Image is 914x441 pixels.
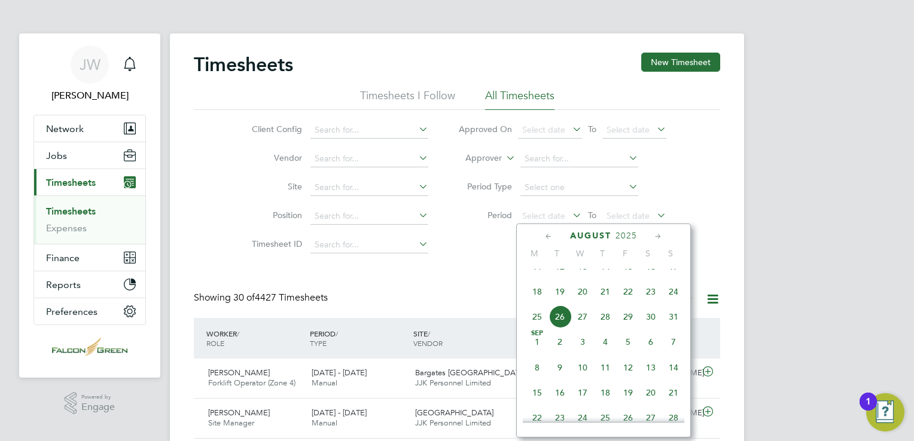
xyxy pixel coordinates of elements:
li: Timesheets I Follow [360,88,455,110]
span: Engage [81,402,115,412]
button: Network [34,115,145,142]
a: Go to home page [33,337,146,356]
span: John Whyte [33,88,146,103]
span: 3 [571,330,594,353]
span: Select date [607,124,650,135]
span: Preferences [46,306,98,317]
span: 15 [526,381,549,404]
button: Timesheets [34,169,145,195]
label: Approved [616,293,694,305]
span: 7 [662,330,685,353]
span: [PERSON_NAME] [208,367,270,378]
span: 24 [662,280,685,303]
span: 21 [662,381,685,404]
span: 17 [571,381,594,404]
label: Position [248,210,302,220]
span: F [614,248,636,259]
span: 22 [526,406,549,429]
span: 18 [526,280,549,303]
span: 21 [594,280,617,303]
nav: Main navigation [19,33,160,378]
span: 2025 [616,231,637,241]
div: £2,467.50 [513,403,575,423]
span: [PERSON_NAME] [208,408,270,418]
span: 26 [617,406,639,429]
span: 16 [549,381,571,404]
label: Approver [448,152,502,164]
button: Finance [34,244,145,271]
span: 5 [617,330,639,353]
span: / [237,329,239,338]
span: TYPE [310,338,327,348]
span: 30 of [233,292,255,304]
div: 1 [866,402,871,417]
span: 20 [639,381,662,404]
span: 31 [662,305,685,328]
span: [GEOGRAPHIC_DATA] [415,408,493,418]
span: 25 [526,305,549,328]
h2: Timesheets [194,53,293,76]
span: / [336,329,338,338]
div: £1,047.60 [513,363,575,383]
input: Search for... [310,122,428,139]
button: Reports [34,271,145,298]
a: Expenses [46,222,87,234]
div: Showing [194,292,330,304]
button: Jobs [34,142,145,169]
span: 27 [639,406,662,429]
input: Select one [520,179,638,196]
span: 19 [549,280,571,303]
span: Sep [526,330,549,336]
span: 8 [526,356,549,379]
li: All Timesheets [485,88,555,110]
label: Approved On [458,124,512,134]
span: 26 [549,305,571,328]
span: Jobs [46,150,67,161]
span: 23 [639,280,662,303]
button: Preferences [34,298,145,324]
span: 2 [549,330,571,353]
span: Network [46,123,84,134]
input: Search for... [310,179,428,196]
span: 12 [617,356,639,379]
span: Timesheets [46,177,96,188]
div: WORKER [203,323,307,354]
span: 13 [639,356,662,379]
div: PERIOD [307,323,410,354]
span: M [523,248,546,259]
label: Timesheet ID [248,238,302,249]
span: 28 [662,406,685,429]
span: Powered by [81,392,115,402]
span: 30 [639,305,662,328]
label: Vendor [248,152,302,163]
a: Timesheets [46,206,96,217]
span: 29 [617,305,639,328]
span: 6 [639,330,662,353]
span: Forklift Operator (Zone 4) [208,378,295,388]
span: Bargates [GEOGRAPHIC_DATA] (… [415,367,538,378]
input: Search for... [310,151,428,167]
label: Client Config [248,124,302,134]
img: falcongreen-logo-retina.png [52,337,127,356]
span: Reports [46,279,81,290]
span: [DATE] - [DATE] [312,408,367,418]
button: Open Resource Center, 1 new notification [866,393,904,431]
span: T [591,248,614,259]
span: To [584,207,600,223]
span: 22 [617,280,639,303]
span: 9 [549,356,571,379]
span: Manual [312,418,337,428]
a: Powered byEngage [65,392,115,415]
span: 19 [617,381,639,404]
label: Period [458,210,512,220]
span: To [584,121,600,137]
span: 11 [594,356,617,379]
span: 23 [549,406,571,429]
span: W [568,248,591,259]
span: VENDOR [413,338,443,348]
span: August [570,231,611,241]
span: 27 [571,305,594,328]
span: 24 [571,406,594,429]
span: JJK Personnel Limited [415,378,491,388]
span: 10 [571,356,594,379]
